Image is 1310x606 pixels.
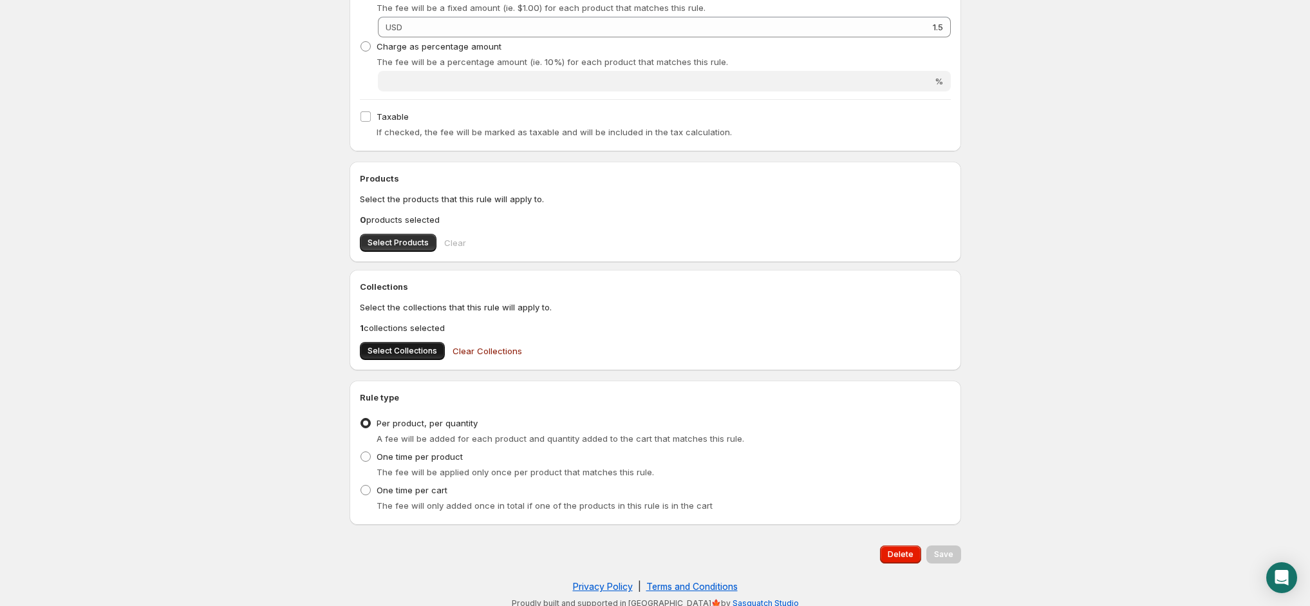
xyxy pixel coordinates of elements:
span: One time per product [377,451,463,462]
p: Select the products that this rule will apply to. [360,193,951,205]
span: One time per cart [377,485,447,495]
span: The fee will be a fixed amount (ie. $1.00) for each product that matches this rule. [377,3,706,13]
b: 1 [360,323,364,333]
span: Select Collections [368,346,437,356]
span: The fee will only added once in total if one of the products in this rule is in the cart [377,500,713,511]
h2: Products [360,172,951,185]
span: Select Products [368,238,429,248]
span: The fee will be applied only once per product that matches this rule. [377,467,654,477]
button: Clear Collections [445,338,530,364]
button: Delete [880,545,921,563]
a: Privacy Policy [573,581,633,592]
div: Open Intercom Messenger [1266,562,1297,593]
span: USD [386,22,402,32]
span: Charge as percentage amount [377,41,501,52]
span: Delete [888,549,913,560]
span: % [935,76,943,86]
a: Terms and Conditions [646,581,738,592]
p: products selected [360,213,951,226]
span: A fee will be added for each product and quantity added to the cart that matches this rule. [377,433,744,444]
button: Select Products [360,234,436,252]
span: | [638,581,641,592]
h2: Collections [360,280,951,293]
span: Per product, per quantity [377,418,478,428]
span: Taxable [377,111,409,122]
b: 0 [360,214,366,225]
p: Select the collections that this rule will apply to. [360,301,951,314]
p: collections selected [360,321,951,334]
button: Select Collections [360,342,445,360]
span: If checked, the fee will be marked as taxable and will be included in the tax calculation. [377,127,732,137]
span: Clear Collections [453,345,522,357]
p: The fee will be a percentage amount (ie. 10%) for each product that matches this rule. [377,55,951,68]
h2: Rule type [360,391,951,404]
